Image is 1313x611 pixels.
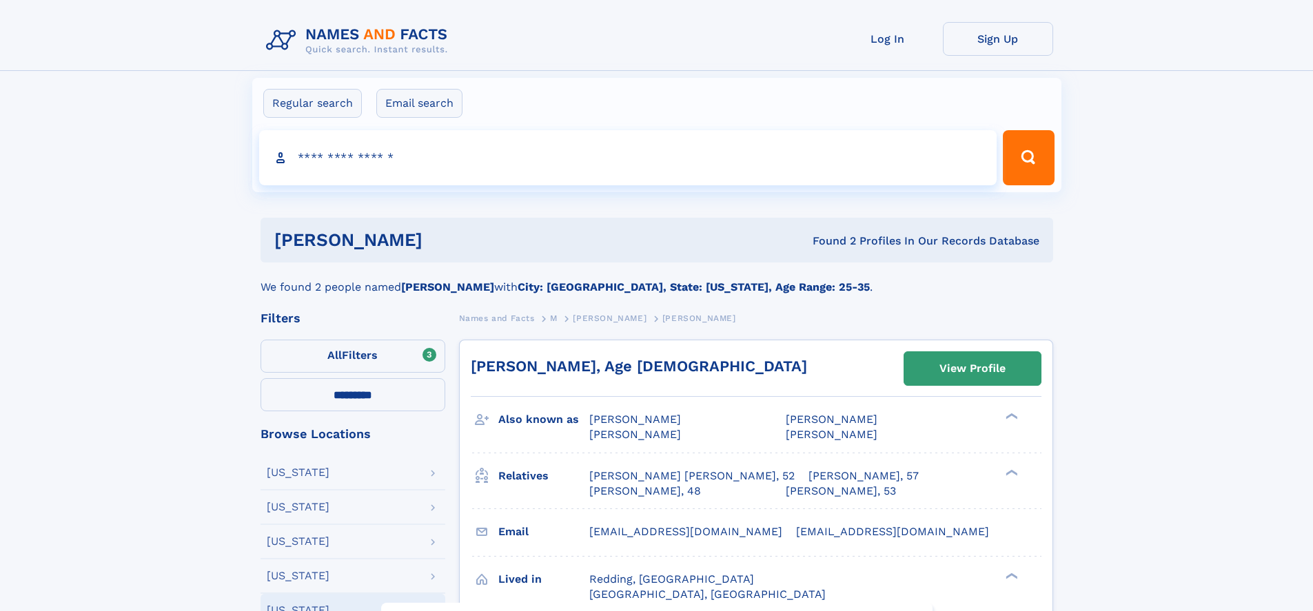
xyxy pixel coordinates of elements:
[1002,468,1019,477] div: ❯
[786,484,896,499] a: [PERSON_NAME], 53
[589,428,681,441] span: [PERSON_NAME]
[459,309,535,327] a: Names and Facts
[589,572,754,586] span: Redding, [GEOGRAPHIC_DATA]
[796,525,989,538] span: [EMAIL_ADDRESS][DOMAIN_NAME]
[786,428,877,441] span: [PERSON_NAME]
[267,467,329,478] div: [US_STATE]
[589,484,701,499] a: [PERSON_NAME], 48
[327,349,342,362] span: All
[267,570,329,581] div: [US_STATE]
[261,262,1053,296] div: We found 2 people named with .
[274,231,618,249] h1: [PERSON_NAME]
[401,280,494,293] b: [PERSON_NAME]
[471,358,807,375] a: [PERSON_NAME], Age [DEMOGRAPHIC_DATA]
[261,340,445,373] label: Filters
[943,22,1053,56] a: Sign Up
[573,309,647,327] a: [PERSON_NAME]
[1003,130,1054,185] button: Search Button
[267,536,329,547] div: [US_STATE]
[376,89,462,118] label: Email search
[498,520,589,543] h3: Email
[259,130,997,185] input: search input
[589,525,782,538] span: [EMAIL_ADDRESS][DOMAIN_NAME]
[550,309,558,327] a: M
[904,352,1041,385] a: View Profile
[261,22,459,59] img: Logo Names and Facts
[833,22,943,56] a: Log In
[267,501,329,512] div: [US_STATE]
[263,89,362,118] label: Regular search
[808,468,919,484] a: [PERSON_NAME], 57
[550,313,558,323] span: M
[573,313,647,323] span: [PERSON_NAME]
[589,413,681,426] span: [PERSON_NAME]
[498,408,589,431] h3: Also known as
[939,353,1006,384] div: View Profile
[498,464,589,488] h3: Relatives
[261,428,445,440] div: Browse Locations
[1002,412,1019,421] div: ❯
[1002,571,1019,580] div: ❯
[498,568,589,591] h3: Lived in
[786,413,877,426] span: [PERSON_NAME]
[518,280,870,293] b: City: [GEOGRAPHIC_DATA], State: [US_STATE], Age Range: 25-35
[589,468,795,484] a: [PERSON_NAME] [PERSON_NAME], 52
[662,313,736,323] span: [PERSON_NAME]
[589,588,826,601] span: [GEOGRAPHIC_DATA], [GEOGRAPHIC_DATA]
[618,234,1039,249] div: Found 2 Profiles In Our Records Database
[261,312,445,324] div: Filters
